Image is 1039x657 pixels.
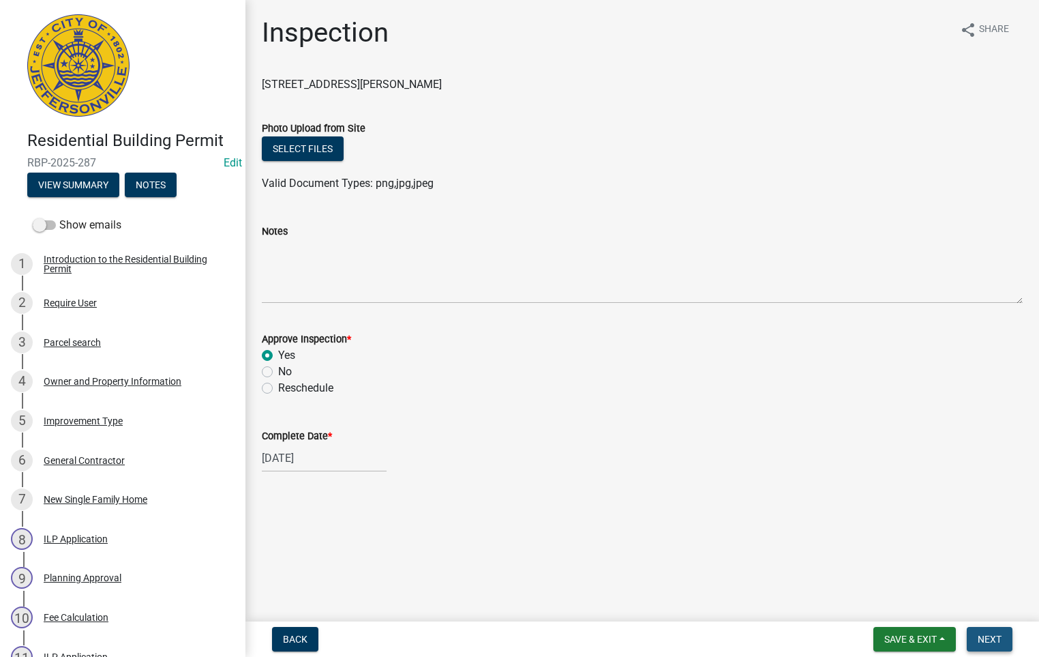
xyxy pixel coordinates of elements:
[262,444,387,472] input: mm/dd/yyyy
[27,180,119,191] wm-modal-confirm: Summary
[44,495,147,504] div: New Single Family Home
[262,76,1023,93] p: [STREET_ADDRESS][PERSON_NAME]
[11,607,33,628] div: 10
[44,534,108,544] div: ILP Application
[11,410,33,432] div: 5
[27,131,235,151] h4: Residential Building Permit
[949,16,1020,43] button: shareShare
[978,634,1002,645] span: Next
[125,173,177,197] button: Notes
[27,156,218,169] span: RBP-2025-287
[224,156,242,169] a: Edit
[262,124,365,134] label: Photo Upload from Site
[262,335,351,345] label: Approve Inspection
[44,573,121,583] div: Planning Approval
[27,14,130,117] img: City of Jeffersonville, Indiana
[262,16,389,49] h1: Inspection
[11,488,33,510] div: 7
[262,136,344,161] button: Select files
[262,177,434,190] span: Valid Document Types: png,jpg,jpeg
[272,627,318,652] button: Back
[44,298,97,308] div: Require User
[27,173,119,197] button: View Summary
[33,217,121,233] label: Show emails
[283,634,307,645] span: Back
[11,253,33,275] div: 1
[125,180,177,191] wm-modal-confirm: Notes
[278,380,333,396] label: Reschedule
[967,627,1012,652] button: Next
[11,292,33,314] div: 2
[262,227,288,237] label: Notes
[884,634,937,645] span: Save & Exit
[11,370,33,392] div: 4
[278,364,292,380] label: No
[11,450,33,471] div: 6
[44,613,108,622] div: Fee Calculation
[11,332,33,353] div: 3
[44,416,123,426] div: Improvement Type
[979,22,1009,38] span: Share
[873,627,956,652] button: Save & Exit
[44,254,224,274] div: Introduction to the Residential Building Permit
[960,22,976,38] i: share
[278,347,295,364] label: Yes
[44,456,125,465] div: General Contractor
[11,567,33,589] div: 9
[224,156,242,169] wm-modal-confirm: Edit Application Number
[11,528,33,550] div: 8
[44,338,101,347] div: Parcel search
[44,377,181,386] div: Owner and Property Information
[262,432,332,441] label: Complete Date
